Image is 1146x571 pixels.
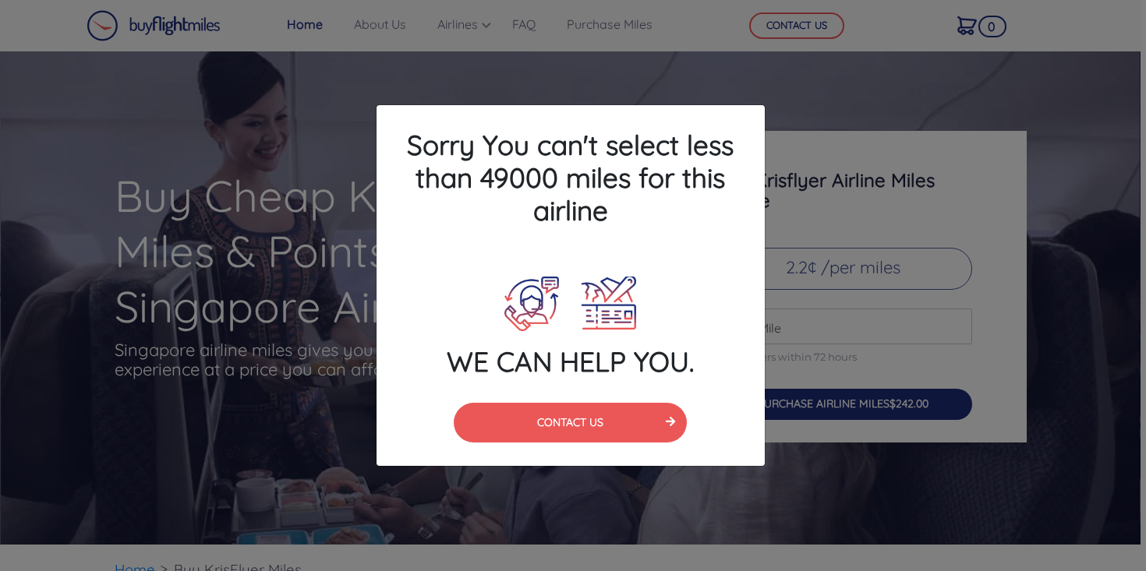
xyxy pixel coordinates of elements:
h4: WE CAN HELP YOU. [377,345,765,378]
img: Plane Ticket [581,277,636,331]
button: CONTACT US [454,403,687,442]
h4: Sorry You can't select less than 49000 miles for this airline [377,105,765,250]
img: Call [504,277,559,331]
a: CONTACT US [454,414,687,429]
